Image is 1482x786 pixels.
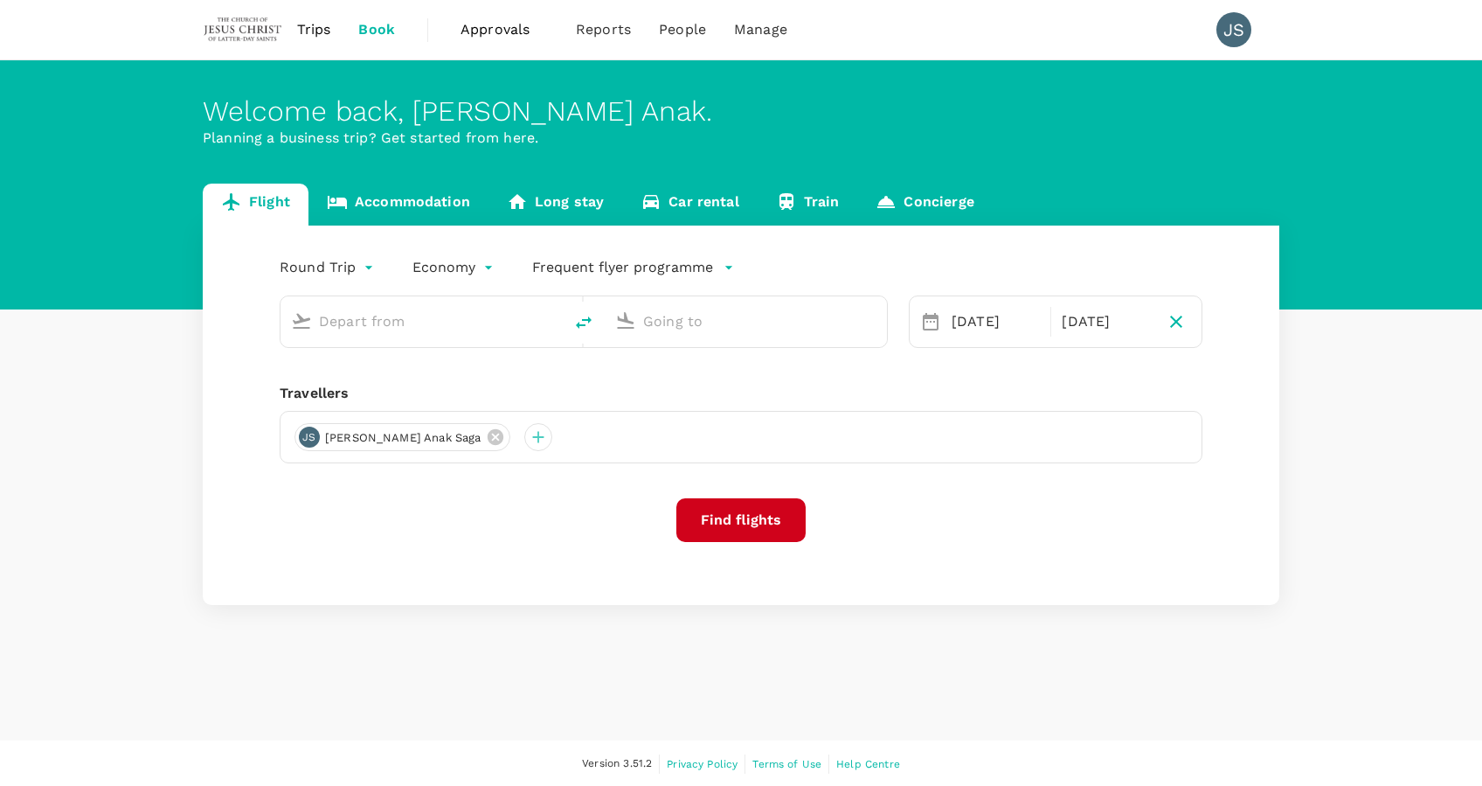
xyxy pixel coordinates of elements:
span: Help Centre [836,758,900,770]
span: [PERSON_NAME] Anak Saga [315,429,491,447]
button: Open [551,319,554,323]
a: Car rental [622,184,758,226]
span: Book [358,19,395,40]
div: JS [1216,12,1251,47]
div: Welcome back , [PERSON_NAME] Anak . [203,95,1279,128]
a: Help Centre [836,755,900,774]
div: Travellers [280,383,1202,404]
span: Privacy Policy [667,758,738,770]
a: Accommodation [308,184,488,226]
input: Depart from [319,308,526,335]
a: Flight [203,184,308,226]
a: Concierge [857,184,992,226]
a: Train [758,184,858,226]
span: Reports [576,19,631,40]
div: JS [299,427,320,448]
span: Trips [297,19,331,40]
button: delete [563,302,605,344]
button: Frequent flyer programme [532,257,734,278]
p: Planning a business trip? Get started from here. [203,128,1279,149]
span: People [659,19,706,40]
img: The Malaysian Church of Jesus Christ of Latter-day Saints [203,10,283,49]
a: Privacy Policy [667,755,738,774]
span: Approvals [461,19,548,40]
input: Going to [643,308,850,335]
button: Open [875,319,878,323]
div: [DATE] [1055,304,1157,339]
div: [DATE] [945,304,1047,339]
a: Terms of Use [752,755,821,774]
span: Manage [734,19,787,40]
p: Frequent flyer programme [532,257,713,278]
button: Find flights [676,498,806,542]
div: Round Trip [280,254,377,282]
div: JS[PERSON_NAME] Anak Saga [294,423,510,451]
span: Terms of Use [752,758,821,770]
a: Long stay [488,184,622,226]
div: Economy [412,254,497,282]
span: Version 3.51.2 [582,755,652,773]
